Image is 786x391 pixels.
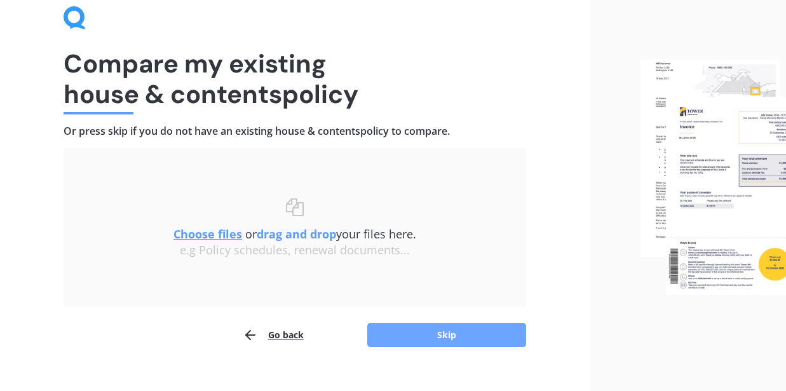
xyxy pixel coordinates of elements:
button: Go back [243,322,304,348]
u: Choose files [173,226,242,242]
h4: Or press skip if you do not have an existing house & contents policy to compare. [64,125,526,138]
h1: Compare my existing house & contents policy [64,48,526,109]
b: drag and drop [257,226,336,242]
span: or your files here. [173,226,416,242]
img: files.webp [640,59,786,294]
button: Skip [367,323,526,347]
div: e.g Policy schedules, renewal documents... [89,244,501,257]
